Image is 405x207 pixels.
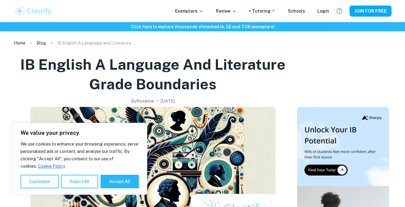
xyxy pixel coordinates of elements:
h1: IB English A Language and Literature Grade Boundaries [16,55,290,94]
p: We value your privacy [21,129,139,137]
button: JOIN FOR FREE [350,6,392,17]
a: Tutoring [252,8,276,14]
p: • [157,98,158,104]
p: We use cookies to enhance your browsing experience, serve personalised ads or content, and analys... [21,140,139,170]
button: Accept All [101,175,139,188]
button: Customise [21,175,59,188]
button: Help and Feedback [334,6,345,16]
div: We value your privacy [12,123,147,195]
a: Home [14,39,25,47]
p: IB English A Language and Literature Grade Boundaries [57,40,137,46]
h6: Click here to explore thousands of marked IA, EE and TOK exemplars ! [1,23,404,30]
h2: By Roxanne [131,98,154,104]
a: Login [317,8,329,14]
a: Blog [36,39,46,47]
a: Schools [288,8,305,14]
img: Clastify logo [14,5,53,17]
a: Cookie Policy [38,163,65,169]
p: Exemplars [175,8,204,14]
button: Reject All [61,175,98,188]
h2: [DATE] [161,98,175,104]
p: Review [216,8,237,14]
